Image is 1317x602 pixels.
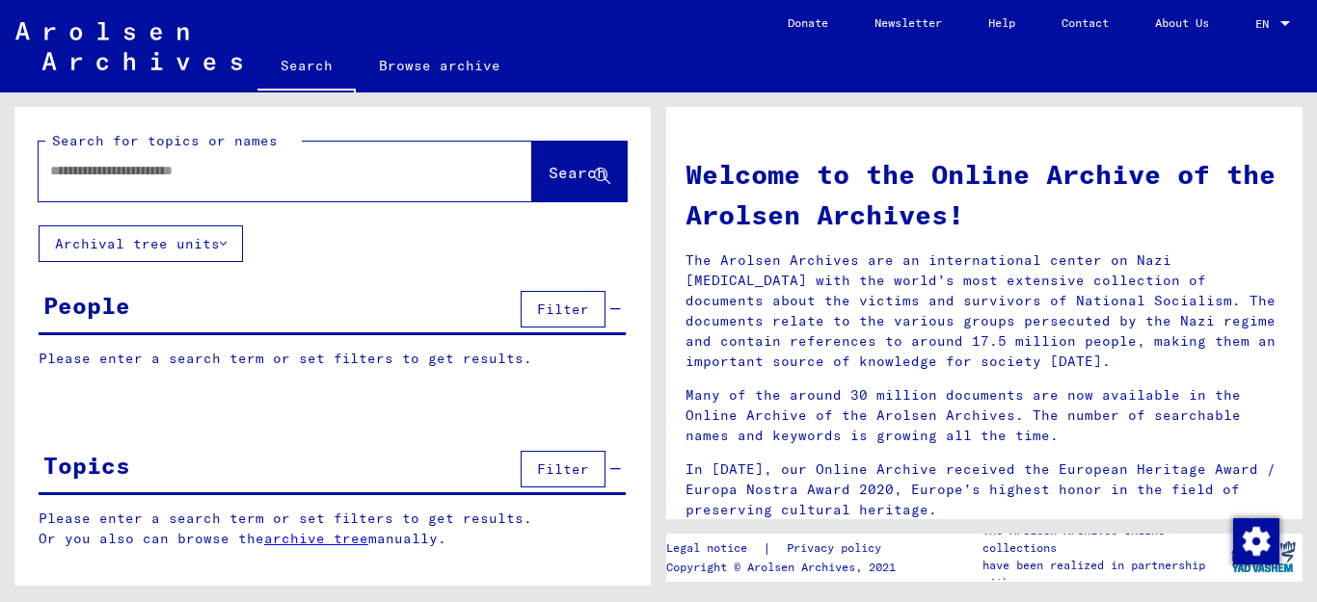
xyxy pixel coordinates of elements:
[43,288,130,323] div: People
[52,132,278,149] mat-label: Search for topics or names
[521,451,605,487] button: Filter
[982,522,1223,557] p: The Arolsen Archives online collections
[1227,533,1300,581] img: yv_logo.png
[39,509,627,549] p: Please enter a search term or set filters to get results. Or you also can browse the manually.
[356,42,524,89] a: Browse archive
[1233,518,1279,564] img: Change consent
[685,385,1283,446] p: Many of the around 30 million documents are now available in the Online Archive of the Arolsen Ar...
[537,301,589,318] span: Filter
[521,291,605,327] button: Filter
[982,557,1223,591] p: have been realized in partnership with
[532,142,627,201] button: Search
[43,448,130,483] div: Topics
[685,459,1283,520] p: In [DATE], our Online Archive received the European Heritage Award / Europa Nostra Award 2020, Eu...
[549,163,606,182] span: Search
[666,559,904,576] p: Copyright © Arolsen Archives, 2021
[257,42,356,92] a: Search
[666,538,763,559] a: Legal notice
[685,154,1283,235] h1: Welcome to the Online Archive of the Arolsen Archives!
[39,225,243,262] button: Archival tree units
[264,530,368,547] a: archive tree
[1255,17,1277,31] span: EN
[771,538,904,559] a: Privacy policy
[685,250,1283,372] p: The Arolsen Archives are an international center on Nazi [MEDICAL_DATA] with the world’s most ext...
[1232,517,1278,563] div: Change consent
[39,349,626,369] p: Please enter a search term or set filters to get results.
[666,538,904,559] div: |
[537,460,589,478] span: Filter
[15,22,242,70] img: Arolsen_neg.svg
